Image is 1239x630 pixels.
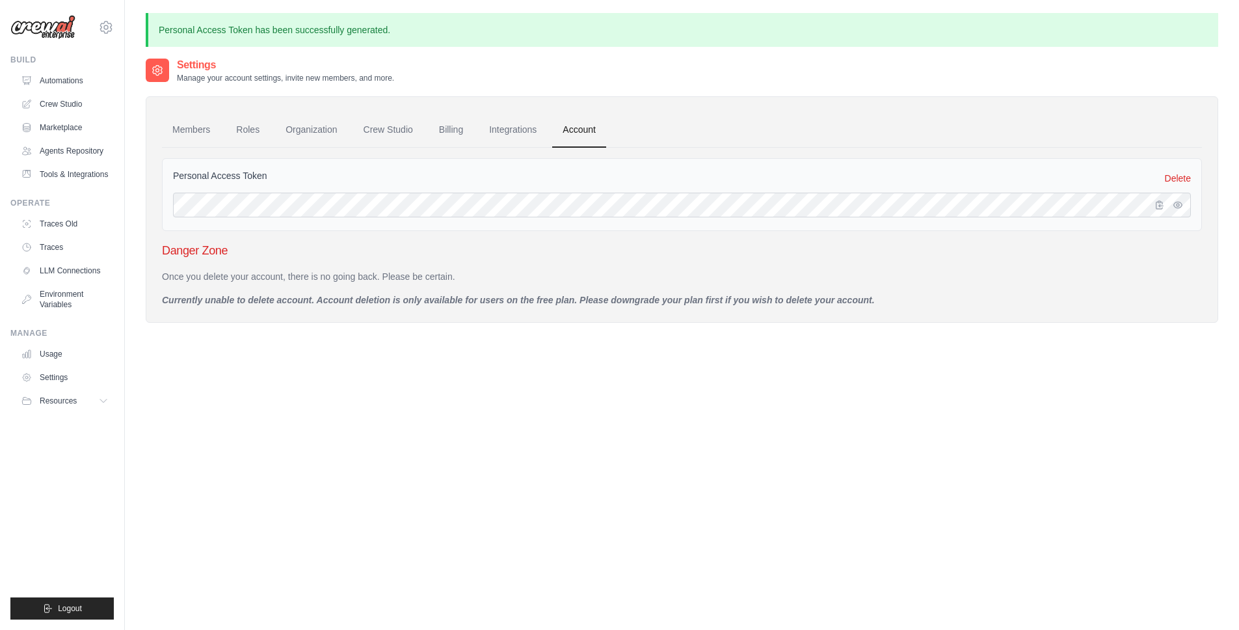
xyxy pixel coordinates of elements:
p: Currently unable to delete account. Account deletion is only available for users on the free plan... [162,294,1202,307]
div: Manage [10,328,114,338]
p: Personal Access Token has been successfully generated. [146,13,1218,47]
p: Once you delete your account, there is no going back. Please be certain. [162,270,1202,283]
a: Account [552,113,606,148]
h3: Danger Zone [162,241,1202,260]
h2: Settings [177,57,394,73]
a: Integrations [479,113,547,148]
a: Tools & Integrations [16,164,114,185]
a: Delete [1165,172,1191,185]
span: Resources [40,396,77,406]
button: Resources [16,390,114,411]
p: Manage your account settings, invite new members, and more. [177,73,394,83]
a: Settings [16,367,114,388]
a: Organization [275,113,347,148]
a: Usage [16,344,114,364]
a: Traces Old [16,213,114,234]
label: Personal Access Token [173,169,267,182]
div: Build [10,55,114,65]
a: Billing [429,113,473,148]
button: Logout [10,597,114,620]
a: Automations [16,70,114,91]
a: Marketplace [16,117,114,138]
a: Roles [226,113,270,148]
span: Logout [58,603,82,614]
a: Traces [16,237,114,258]
a: Members [162,113,220,148]
div: Operate [10,198,114,208]
img: Logo [10,15,75,40]
a: Agents Repository [16,141,114,161]
a: LLM Connections [16,260,114,281]
a: Environment Variables [16,284,114,315]
a: Crew Studio [353,113,423,148]
a: Crew Studio [16,94,114,115]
